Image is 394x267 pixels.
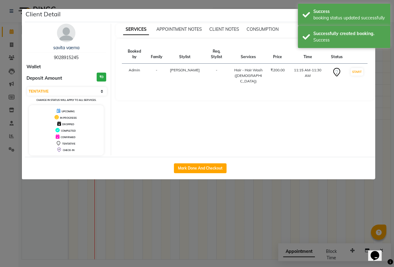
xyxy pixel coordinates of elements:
button: Mark Done And Checkout [174,163,227,173]
small: Change in status will apply to all services. [36,98,96,102]
div: Hair - Hair Wash ([DEMOGRAPHIC_DATA]) [234,67,263,84]
th: Req. Stylist [203,45,230,64]
th: Stylist [166,45,203,64]
span: [PERSON_NAME] [170,68,200,72]
th: Status [327,45,346,64]
img: avatar [57,24,75,42]
a: savita vaema [53,45,79,50]
span: UPCOMING [62,110,75,113]
th: Price [267,45,288,64]
td: - [147,64,166,88]
th: Services [230,45,267,64]
span: 9028915245 [54,55,78,60]
div: ₹200.00 [271,67,285,73]
td: 11:15 AM-11:30 AM [288,64,327,88]
td: - [203,64,230,88]
h5: Client Detail [26,10,61,19]
th: Booked by [122,45,147,64]
span: TENTATIVE [62,142,75,145]
span: COMPLETED [61,129,76,132]
div: Successfully created booking. [313,30,386,37]
div: booking status updated successfully [313,15,386,21]
span: CONSUMPTION [247,26,279,32]
span: APPOINTMENT NOTES [156,26,202,32]
th: Time [288,45,327,64]
iframe: chat widget [368,242,388,261]
span: CHECK-IN [63,149,74,152]
span: Deposit Amount [26,75,62,82]
div: Success [313,37,386,43]
td: Admin [122,64,147,88]
span: CLIENT NOTES [209,26,239,32]
div: Success [313,8,386,15]
span: SERVICES [123,24,149,35]
span: DROPPED [62,123,74,126]
span: Wallet [26,63,41,70]
span: IN PROGRESS [60,116,77,119]
h3: ₹0 [97,73,106,82]
span: CONFIRMED [61,136,75,139]
th: Family [147,45,166,64]
button: START [351,68,363,76]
